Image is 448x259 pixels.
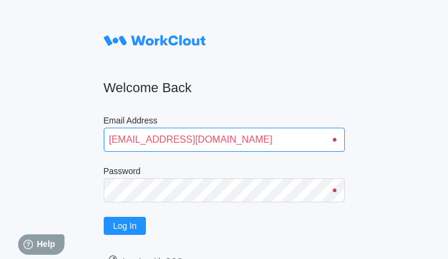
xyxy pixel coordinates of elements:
[113,222,137,230] span: Log In
[104,116,345,128] label: Email Address
[104,217,147,235] button: Log In
[104,166,345,178] label: Password
[104,80,345,96] h2: Welcome Back
[104,128,345,152] input: Enter your email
